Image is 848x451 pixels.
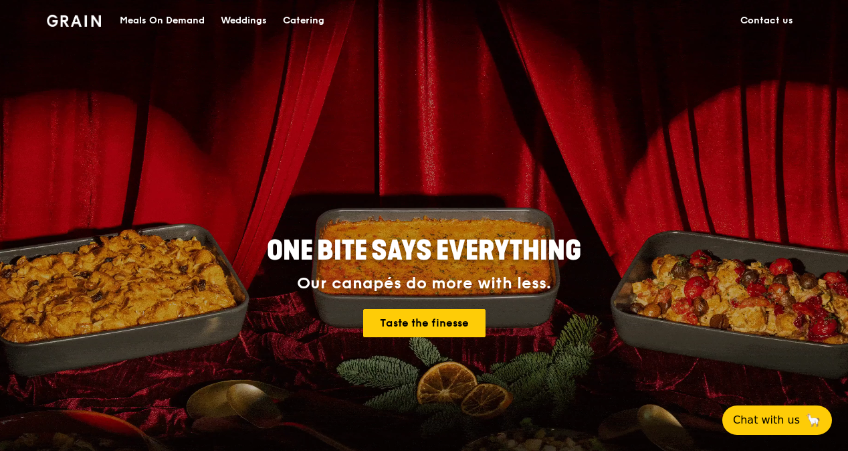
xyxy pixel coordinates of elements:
a: Catering [275,1,332,41]
img: Grain [47,15,101,27]
div: Meals On Demand [120,1,205,41]
div: Catering [283,1,324,41]
a: Taste the finesse [363,309,486,337]
div: Our canapés do more with less. [183,274,665,293]
span: Chat with us [733,412,800,428]
a: Contact us [732,1,801,41]
span: ONE BITE SAYS EVERYTHING [267,235,581,267]
a: Weddings [213,1,275,41]
span: 🦙 [805,412,821,428]
button: Chat with us🦙 [722,405,832,435]
div: Weddings [221,1,267,41]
